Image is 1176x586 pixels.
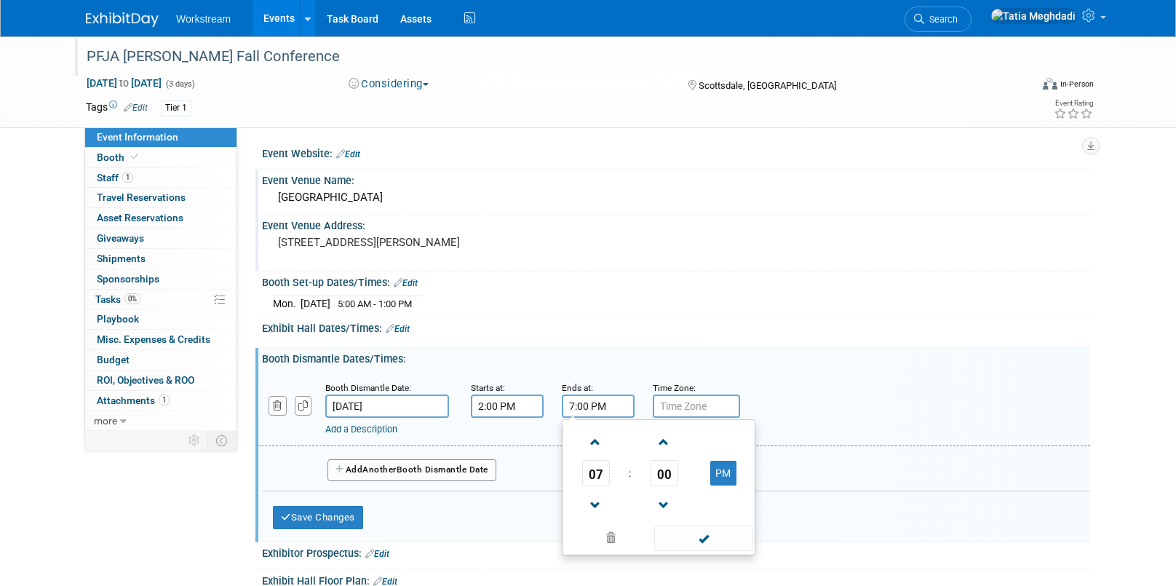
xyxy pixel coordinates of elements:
[562,395,635,418] input: End Time
[278,236,591,249] pre: [STREET_ADDRESS][PERSON_NAME]
[97,172,133,183] span: Staff
[161,100,191,116] div: Tier 1
[86,76,162,90] span: [DATE] [DATE]
[86,100,148,116] td: Tags
[1043,78,1057,90] img: Format-Inperson.png
[262,542,1090,561] div: Exhibitor Prospectus:
[653,383,696,393] small: Time Zone:
[651,423,678,460] a: Increment Minute
[262,317,1090,336] div: Exhibit Hall Dates/Times:
[85,208,237,228] a: Asset Reservations
[990,8,1076,24] img: Tatia Meghdadi
[97,313,139,325] span: Playbook
[362,464,397,475] span: Another
[562,383,593,393] small: Ends at:
[85,309,237,329] a: Playbook
[82,44,1008,70] div: PFJA [PERSON_NAME] Fall Conference
[97,395,170,406] span: Attachments
[85,249,237,269] a: Shipments
[86,12,159,27] img: ExhibitDay
[626,460,634,486] td: :
[159,395,170,405] span: 1
[97,354,130,365] span: Budget
[327,459,496,481] button: AddAnotherBooth Dismantle Date
[582,460,610,486] span: Pick Hour
[651,460,678,486] span: Pick Minute
[182,431,207,450] td: Personalize Event Tab Strip
[207,431,237,450] td: Toggle Event Tabs
[582,423,610,460] a: Increment Hour
[565,528,656,549] a: Clear selection
[273,506,363,529] button: Save Changes
[325,424,397,435] a: Add a Description
[262,170,1090,188] div: Event Venue Name:
[1054,100,1093,107] div: Event Rating
[944,76,1094,98] div: Event Format
[94,415,117,427] span: more
[273,296,301,312] td: Mon.
[301,296,330,312] td: [DATE]
[85,391,237,411] a: Attachments1
[97,232,144,244] span: Giveaways
[85,188,237,207] a: Travel Reservations
[365,549,389,559] a: Edit
[325,395,449,418] input: Date
[117,77,131,89] span: to
[97,191,186,203] span: Travel Reservations
[85,269,237,289] a: Sponsorships
[1060,79,1094,90] div: In-Person
[97,333,210,345] span: Misc. Expenses & Credits
[85,168,237,188] a: Staff1
[699,80,836,91] span: Scottsdale, [GEOGRAPHIC_DATA]
[97,131,178,143] span: Event Information
[176,13,231,25] span: Workstream
[343,76,434,92] button: Considering
[85,350,237,370] a: Budget
[471,395,544,418] input: Start Time
[85,127,237,147] a: Event Information
[273,186,1079,209] div: [GEOGRAPHIC_DATA]
[97,273,159,285] span: Sponsorships
[386,324,410,334] a: Edit
[924,14,958,25] span: Search
[85,371,237,390] a: ROI, Objectives & ROO
[85,229,237,248] a: Giveaways
[336,149,360,159] a: Edit
[122,172,133,183] span: 1
[262,272,1090,290] div: Booth Set-up Dates/Times:
[582,486,610,523] a: Decrement Hour
[85,411,237,431] a: more
[97,374,194,386] span: ROI, Objectives & ROO
[471,383,505,393] small: Starts at:
[651,486,678,523] a: Decrement Minute
[262,143,1090,162] div: Event Website:
[97,212,183,223] span: Asset Reservations
[164,79,195,89] span: (3 days)
[85,148,237,167] a: Booth
[338,298,412,309] span: 5:00 AM - 1:00 PM
[85,330,237,349] a: Misc. Expenses & Credits
[124,293,140,304] span: 0%
[653,395,740,418] input: Time Zone
[85,290,237,309] a: Tasks0%
[124,103,148,113] a: Edit
[262,348,1090,366] div: Booth Dismantle Dates/Times:
[653,529,754,550] a: Done
[710,461,736,486] button: PM
[95,293,140,305] span: Tasks
[262,215,1090,233] div: Event Venue Address:
[97,151,141,163] span: Booth
[97,253,146,264] span: Shipments
[325,383,411,393] small: Booth Dismantle Date:
[905,7,972,32] a: Search
[394,278,418,288] a: Edit
[131,153,138,161] i: Booth reservation complete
